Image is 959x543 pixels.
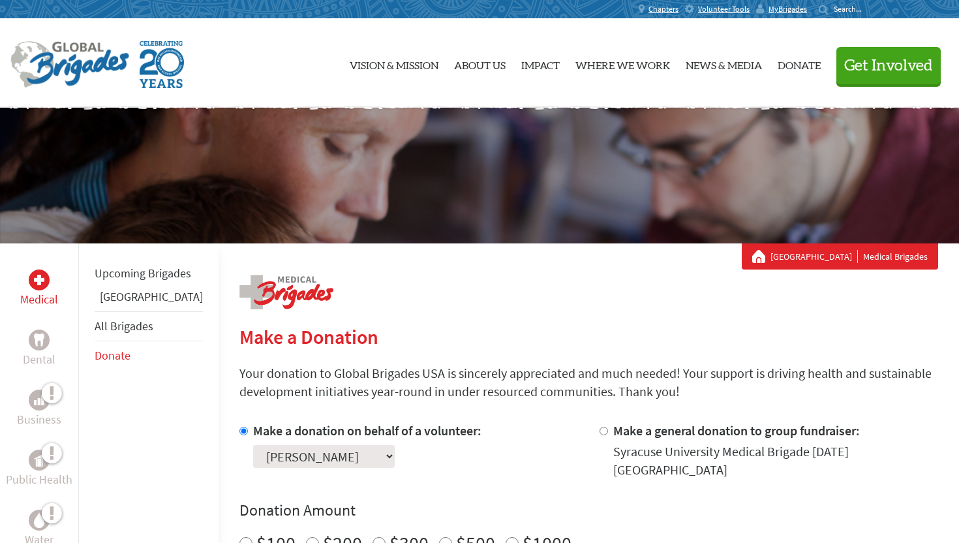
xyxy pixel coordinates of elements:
div: Medical Brigades [752,250,928,263]
a: All Brigades [95,318,153,334]
div: Public Health [29,450,50,471]
p: Medical [20,290,58,309]
input: Search... [834,4,871,14]
span: Get Involved [844,58,933,74]
img: Public Health [34,454,44,467]
a: Donate [778,29,821,97]
div: Medical [29,270,50,290]
a: [GEOGRAPHIC_DATA] [770,250,858,263]
label: Make a general donation to group fundraiser: [613,422,860,439]
a: MedicalMedical [20,270,58,309]
a: BusinessBusiness [17,390,61,429]
p: Your donation to Global Brigades USA is sincerely appreciated and much needed! Your support is dr... [239,364,938,401]
li: Panama [95,288,203,311]
img: Business [34,395,44,405]
a: Upcoming Brigades [95,266,191,281]
li: Upcoming Brigades [95,259,203,288]
span: MyBrigades [769,4,807,14]
img: Water [34,512,44,527]
img: Medical [34,275,44,285]
div: Water [29,510,50,531]
h2: Make a Donation [239,325,938,349]
h4: Donation Amount [239,500,938,521]
div: Business [29,390,50,411]
a: [GEOGRAPHIC_DATA] [100,289,203,304]
img: logo-medical.png [239,275,333,309]
a: Public HealthPublic Health [6,450,72,489]
span: Chapters [648,4,678,14]
a: Vision & Mission [350,29,438,97]
p: Dental [23,350,55,369]
div: Syracuse University Medical Brigade [DATE] [GEOGRAPHIC_DATA] [613,442,939,479]
p: Public Health [6,471,72,489]
p: Business [17,411,61,429]
a: Impact [521,29,560,97]
a: Where We Work [575,29,670,97]
li: All Brigades [95,311,203,341]
a: News & Media [686,29,762,97]
div: Dental [29,330,50,350]
label: Make a donation on behalf of a volunteer: [253,422,481,439]
a: DentalDental [23,330,55,369]
a: About Us [454,29,506,97]
span: Volunteer Tools [698,4,750,14]
img: Dental [34,334,44,346]
button: Get Involved [836,47,941,84]
li: Donate [95,341,203,370]
a: Donate [95,348,130,363]
img: Global Brigades Celebrating 20 Years [140,41,184,88]
img: Global Brigades Logo [10,41,129,88]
